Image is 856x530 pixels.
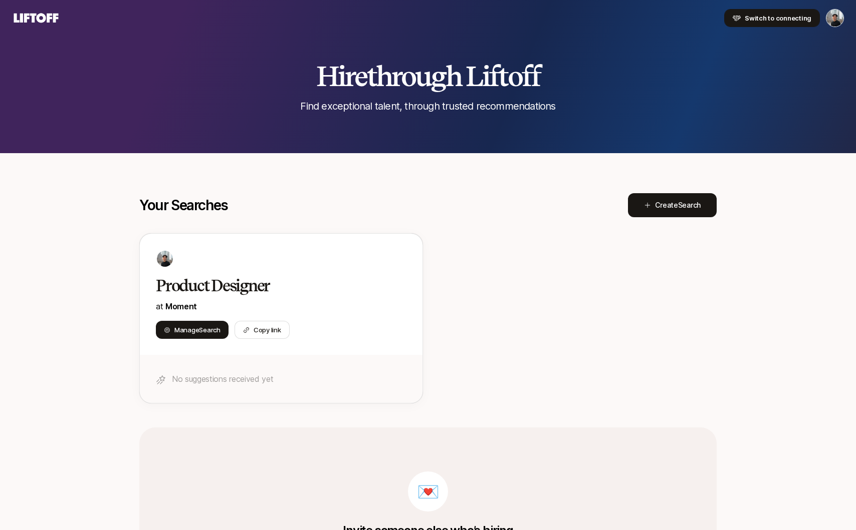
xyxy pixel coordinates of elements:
[156,321,229,339] button: ManageSearch
[199,326,220,334] span: Search
[745,13,811,23] span: Switch to connecting
[408,471,448,511] div: 💌
[316,61,540,91] h2: Hire
[826,10,843,27] img: Billy Tseng
[172,372,406,385] p: No suggestions received yet
[156,375,166,385] img: star-icon
[235,321,290,339] button: Copy link
[165,301,197,311] a: Moment
[655,199,701,211] span: Create
[367,59,540,93] span: through Liftoff
[678,201,701,209] span: Search
[157,251,173,267] img: 48213564_d349_4c7a_bc3f_3e31999807fd.jfif
[139,197,228,213] p: Your Searches
[156,276,385,296] h2: Product Designer
[156,300,406,313] p: at
[826,9,844,27] button: Billy Tseng
[174,325,221,335] span: Manage
[300,99,555,113] p: Find exceptional talent, through trusted recommendations
[724,9,820,27] button: Switch to connecting
[628,193,717,217] button: CreateSearch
